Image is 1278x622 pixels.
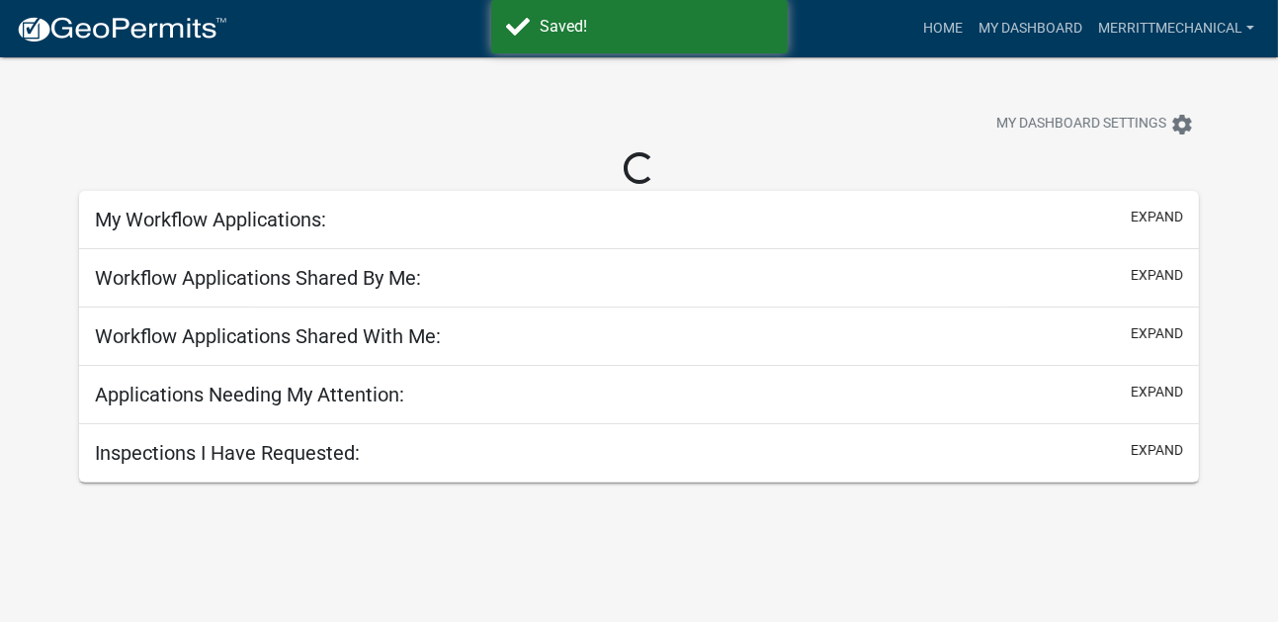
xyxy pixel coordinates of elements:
div: Saved! [541,15,773,39]
button: expand [1131,207,1183,227]
h5: Inspections I Have Requested: [95,441,360,465]
button: expand [1131,382,1183,402]
h5: My Workflow Applications: [95,208,326,231]
h5: Applications Needing My Attention: [95,383,404,406]
button: expand [1131,440,1183,461]
h5: Workflow Applications Shared By Me: [95,266,421,290]
button: My Dashboard Settingssettings [980,105,1210,143]
a: Merrittmechanical [1090,10,1262,47]
i: settings [1170,113,1194,136]
a: My Dashboard [971,10,1090,47]
button: expand [1131,323,1183,344]
button: expand [1131,265,1183,286]
h5: Workflow Applications Shared With Me: [95,324,441,348]
a: Home [915,10,971,47]
span: My Dashboard Settings [996,113,1166,136]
